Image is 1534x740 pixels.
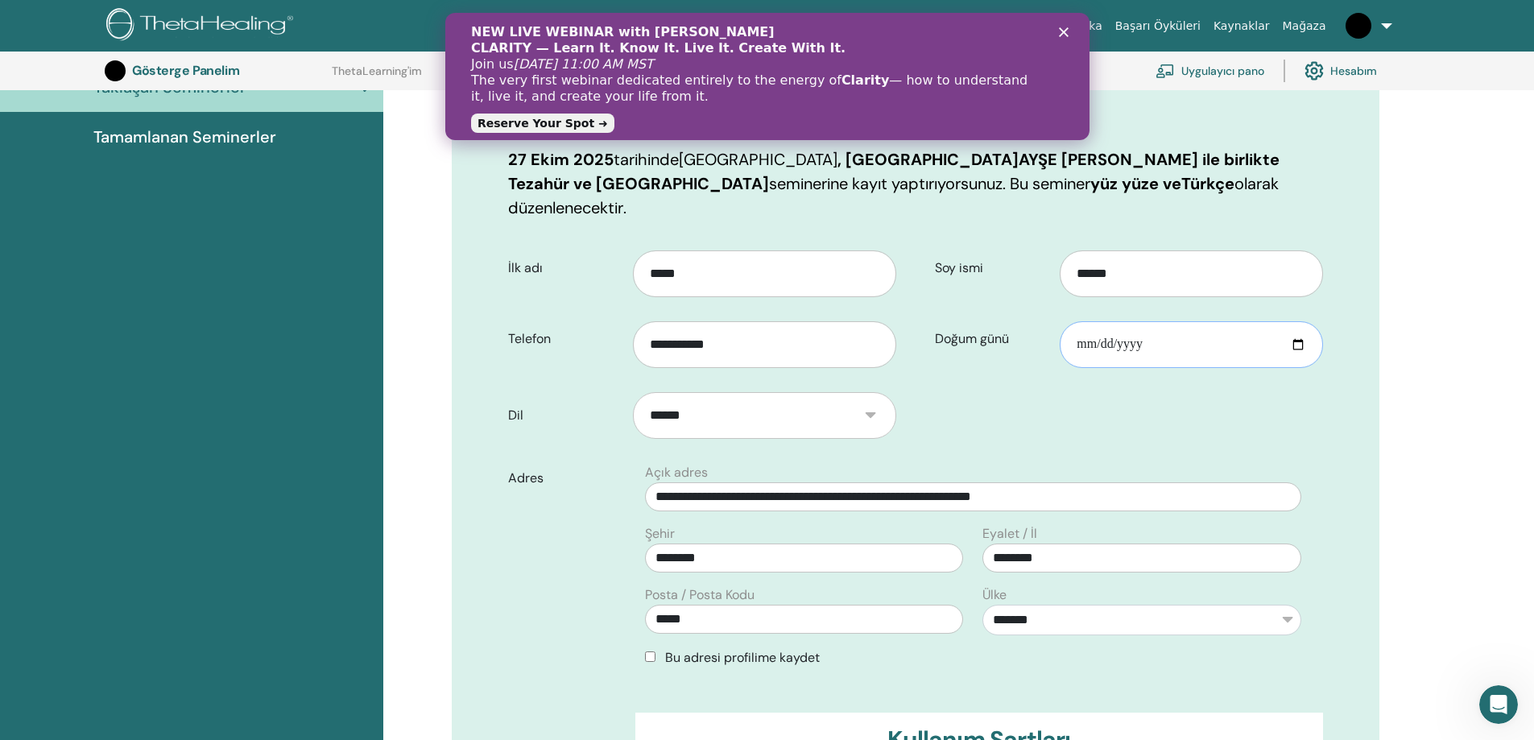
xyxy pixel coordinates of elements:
[1214,19,1270,32] font: Kaynaklar
[935,330,1009,347] font: Doğum günü
[1181,64,1264,79] font: Uygulayıcı pano
[665,649,820,666] font: Bu adresi profilime kaydet
[93,126,276,147] font: Tamamlanan Seminerler
[850,11,916,41] a: Hakkında
[1207,11,1276,41] a: Kaynaklar
[332,64,422,90] a: ThetaLearning'im
[508,173,1279,218] font: olarak düzenlenecektir
[982,586,1007,603] font: Ülke
[1050,11,1108,41] a: sertifika
[1156,64,1175,78] img: chalkboard-teacher.svg
[106,8,299,44] img: logo.png
[1115,19,1201,32] font: Başarı Öyküleri
[935,259,983,276] font: Soy ismi
[645,464,708,481] font: Açık adres
[1003,173,1090,194] font: . Bu seminer
[1305,57,1324,85] img: cog.svg
[837,149,1019,170] font: , [GEOGRAPHIC_DATA]
[645,586,755,603] font: Posta / Posta Kodu
[332,64,422,78] font: ThetaLearning'im
[1156,53,1264,89] a: Uygulayıcı pano
[1330,64,1377,79] font: Hesabım
[1305,53,1377,89] a: Hesabım
[1109,11,1207,41] a: Başarı Öyküleri
[614,14,630,24] div: Kapat
[132,62,239,79] font: Gösterge Panelim
[1181,173,1234,194] font: Türkçe
[1276,11,1332,41] a: Mağaza
[93,76,246,97] font: Yaklaşan Seminerler
[645,525,675,542] font: Şehir
[508,407,523,424] font: Dil
[445,13,1090,140] iframe: Intercom live chat başlık
[679,149,837,170] font: [GEOGRAPHIC_DATA]
[1090,173,1181,194] font: yüz yüze ve
[508,149,614,170] font: 27 Ekim 2025
[623,197,626,218] font: .
[614,149,679,170] font: tarihinde
[1479,685,1518,724] iframe: Intercom live chat
[508,469,544,486] font: Adres
[508,259,543,276] font: İlk adı
[1282,19,1325,32] font: Mağaza
[105,60,126,81] img: default.jpg
[916,11,1050,41] a: Kurslar ve Seminerler
[1346,13,1371,39] img: default.jpg
[508,330,551,347] font: Telefon
[982,525,1037,542] font: Eyalet / İl
[769,173,1003,194] font: seminerine kayıt yaptırıyorsunuz
[508,149,1280,194] font: AYŞE [PERSON_NAME] ile birlikte Tezahür ve [GEOGRAPHIC_DATA]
